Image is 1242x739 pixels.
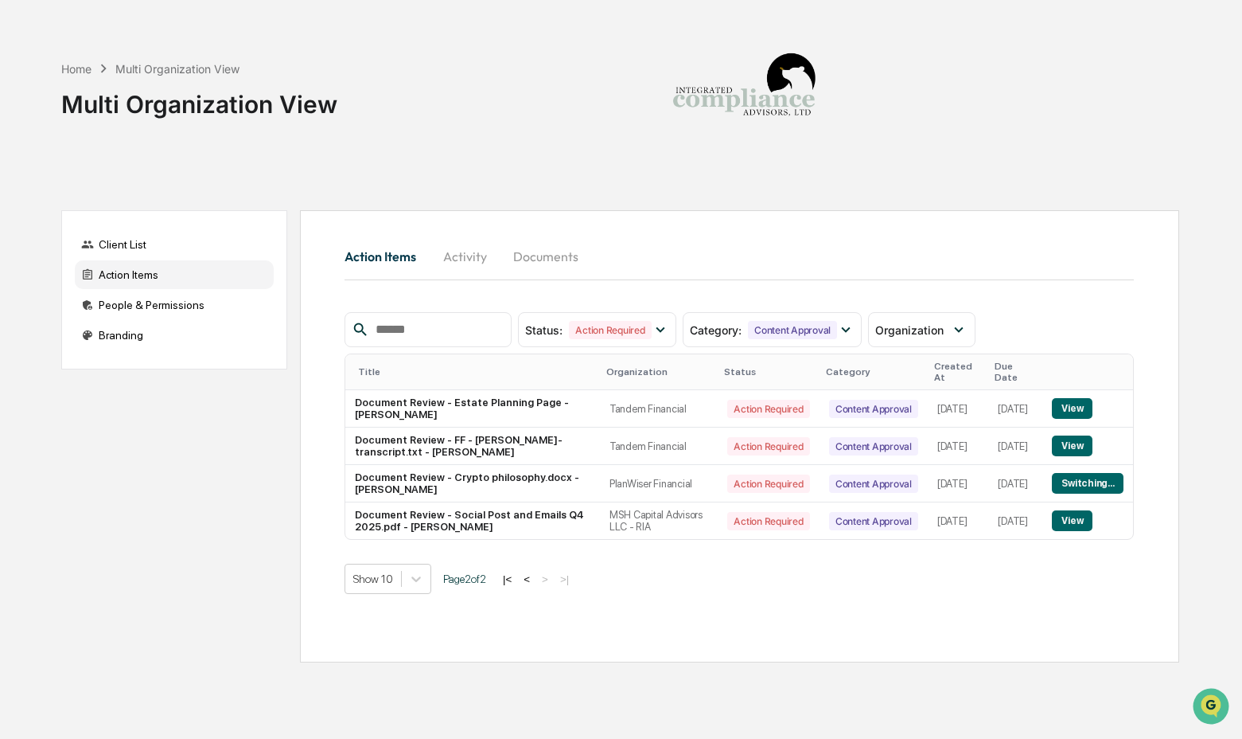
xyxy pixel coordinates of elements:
span: Pylon [158,270,193,282]
div: Client List [75,230,274,259]
div: Action Items [75,260,274,289]
div: 🖐️ [16,202,29,215]
div: 🗄️ [115,202,128,215]
div: Content Approval [829,512,918,530]
div: Action Required [727,512,809,530]
button: Switching... [1052,473,1123,494]
div: 🔎 [16,233,29,245]
img: 1746055101610-c473b297-6a78-478c-a979-82029cc54cd1 [16,122,45,151]
div: Action Required [727,400,809,418]
div: Action Required [727,475,809,493]
td: Document Review - Social Post and Emails Q4 2025.pdf - [PERSON_NAME] [345,502,600,539]
div: Content Approval [748,321,837,339]
div: Home [61,62,91,76]
div: activity tabs [345,237,1134,276]
td: MSH Capital Advisors LLC - RIA [600,502,718,539]
td: [DATE] [988,390,1042,428]
td: Document Review - Crypto philosophy.docx - [PERSON_NAME] [345,465,600,502]
td: Document Review - Estate Planning Page - [PERSON_NAME] [345,390,600,428]
td: Tandem Financial [600,428,718,465]
button: |< [498,573,516,586]
div: Branding [75,321,274,350]
span: Organization [875,323,944,337]
button: Start new chat [271,127,290,146]
iframe: Open customer support [1191,686,1234,729]
td: [DATE] [928,428,988,465]
span: Page 2 of 2 [443,573,486,585]
td: [DATE] [928,502,988,539]
div: Content Approval [829,400,918,418]
div: Multi Organization View [61,77,337,119]
td: [DATE] [988,465,1042,502]
td: PlanWiser Financial [600,465,718,502]
div: Created At [934,361,982,383]
div: Action Required [569,321,651,339]
td: [DATE] [928,465,988,502]
a: 🔎Data Lookup [10,225,107,253]
button: View [1052,510,1092,531]
div: Start new chat [54,122,261,138]
p: How can we help? [16,33,290,59]
span: Status : [525,323,563,337]
div: We're available if you need us! [54,138,201,151]
div: Due Date [995,361,1036,383]
img: Integrated Compliance Advisors [664,13,823,172]
div: Status [724,366,812,377]
td: [DATE] [988,428,1042,465]
div: Title [358,366,594,377]
td: [DATE] [988,502,1042,539]
div: Multi Organization View [115,62,239,76]
span: Data Lookup [32,231,100,247]
div: People & Permissions [75,291,274,319]
button: > [537,573,553,586]
button: Activity [429,237,500,276]
button: Documents [500,237,591,276]
button: View [1052,436,1092,456]
div: Content Approval [829,437,918,456]
div: Content Approval [829,475,918,493]
span: Preclearance [32,201,103,217]
td: Tandem Financial [600,390,718,428]
span: Attestations [131,201,197,217]
button: < [519,573,535,586]
button: Action Items [345,237,429,276]
div: Category [826,366,921,377]
div: Organization [606,366,711,377]
button: View [1052,398,1092,419]
td: [DATE] [928,390,988,428]
a: 🗄️Attestations [109,194,204,223]
span: Category : [690,323,742,337]
div: Action Required [727,437,809,456]
a: 🖐️Preclearance [10,194,109,223]
a: Powered byPylon [112,269,193,282]
button: >| [555,573,574,586]
td: Document Review - FF - [PERSON_NAME]-transcript.txt - [PERSON_NAME] [345,428,600,465]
